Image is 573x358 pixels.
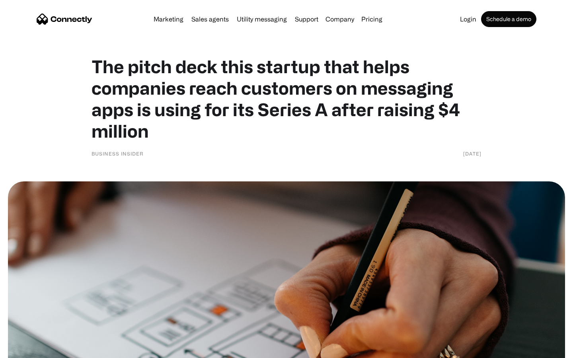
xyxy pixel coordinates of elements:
[457,16,479,22] a: Login
[16,344,48,355] ul: Language list
[188,16,232,22] a: Sales agents
[325,14,354,25] div: Company
[358,16,386,22] a: Pricing
[92,150,144,158] div: Business Insider
[8,344,48,355] aside: Language selected: English
[292,16,322,22] a: Support
[481,11,536,27] a: Schedule a demo
[92,56,481,142] h1: The pitch deck this startup that helps companies reach customers on messaging apps is using for i...
[150,16,187,22] a: Marketing
[463,150,481,158] div: [DATE]
[234,16,290,22] a: Utility messaging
